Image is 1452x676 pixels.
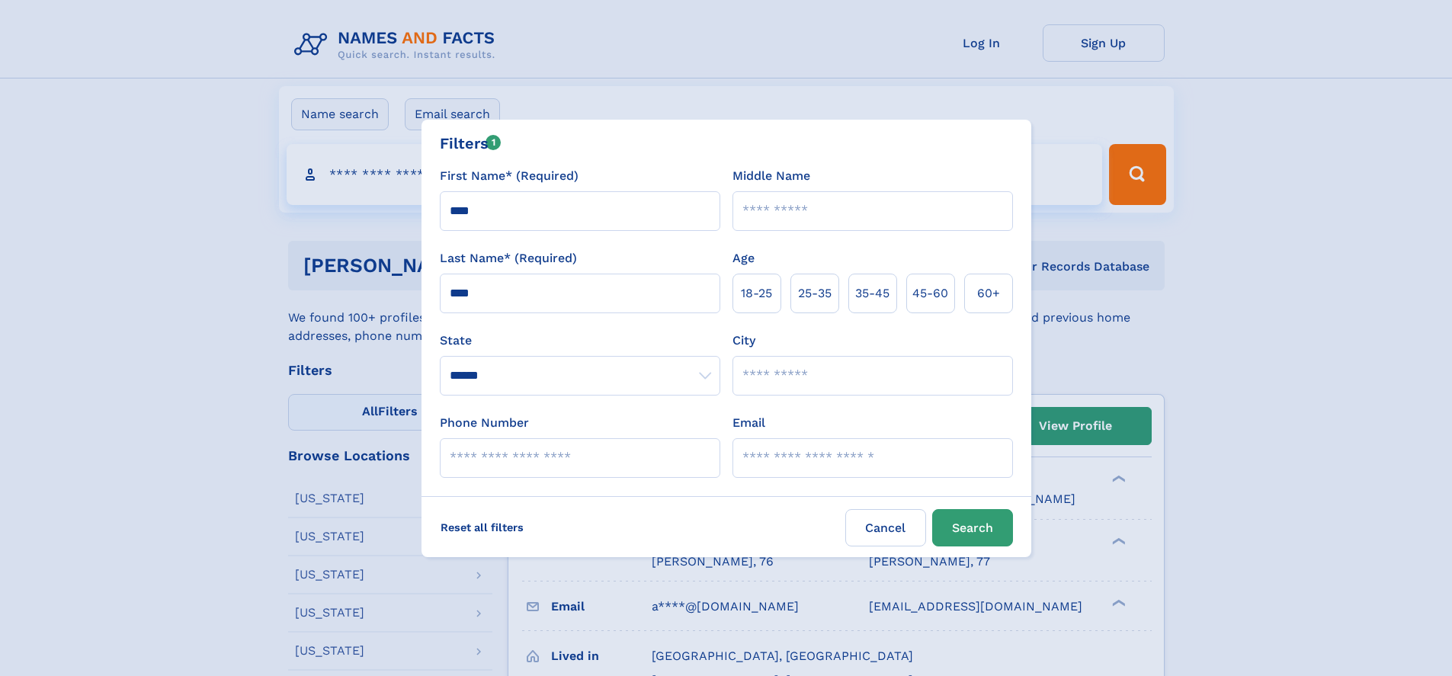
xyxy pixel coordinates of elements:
[855,284,889,303] span: 35‑45
[440,332,720,350] label: State
[431,509,534,546] label: Reset all filters
[912,284,948,303] span: 45‑60
[932,509,1013,546] button: Search
[732,167,810,185] label: Middle Name
[440,132,502,155] div: Filters
[440,249,577,268] label: Last Name* (Required)
[845,509,926,546] label: Cancel
[732,249,755,268] label: Age
[798,284,832,303] span: 25‑35
[440,414,529,432] label: Phone Number
[732,414,765,432] label: Email
[440,167,579,185] label: First Name* (Required)
[741,284,772,303] span: 18‑25
[977,284,1000,303] span: 60+
[732,332,755,350] label: City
